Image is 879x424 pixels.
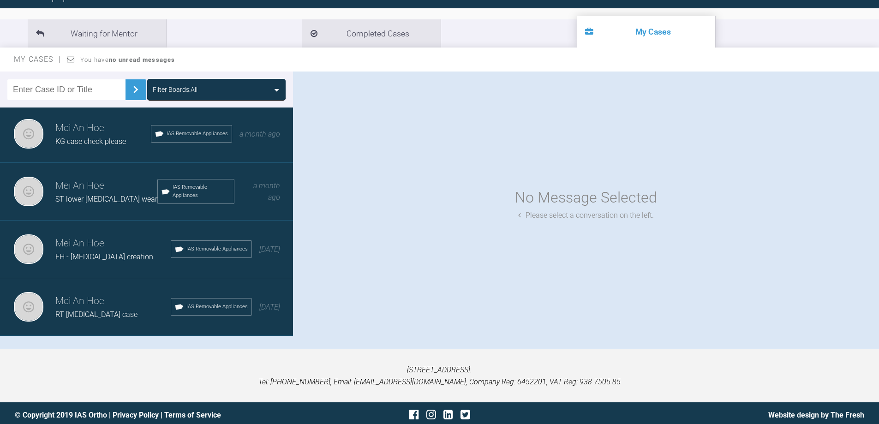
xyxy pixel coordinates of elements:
h3: Mei An Hoe [55,293,171,309]
span: My Cases [14,55,61,64]
span: a month ago [239,130,280,138]
li: My Cases [577,16,715,48]
span: IAS Removable Appliances [186,245,248,253]
div: No Message Selected [515,186,657,209]
h3: Mei An Hoe [55,178,157,194]
span: [DATE] [259,245,280,254]
a: Privacy Policy [113,411,159,419]
span: KG case check please [55,137,126,146]
div: Please select a conversation on the left. [518,209,654,221]
p: [STREET_ADDRESS]. Tel: [PHONE_NUMBER], Email: [EMAIL_ADDRESS][DOMAIN_NAME], Company Reg: 6452201,... [15,364,864,388]
img: chevronRight.28bd32b0.svg [128,82,143,97]
strong: no unread messages [109,56,175,63]
img: Mei An Hoe [14,177,43,206]
span: IAS Removable Appliances [173,183,230,200]
img: Mei An Hoe [14,119,43,149]
span: ST lower [MEDICAL_DATA] wear [55,195,157,203]
span: You have [80,56,175,63]
div: Filter Boards: All [153,84,197,95]
span: RT [MEDICAL_DATA] case [55,310,138,319]
span: [DATE] [259,303,280,311]
span: EH - [MEDICAL_DATA] creation [55,252,153,261]
h3: Mei An Hoe [55,236,171,251]
span: IAS Removable Appliances [186,303,248,311]
a: Website design by The Fresh [768,411,864,419]
img: Mei An Hoe [14,292,43,322]
span: IAS Removable Appliances [167,130,228,138]
input: Enter Case ID or Title [7,79,126,100]
img: Mei An Hoe [14,234,43,264]
a: Terms of Service [164,411,221,419]
div: © Copyright 2019 IAS Ortho | | [15,409,298,421]
li: Waiting for Mentor [28,19,166,48]
li: Completed Cases [302,19,441,48]
span: a month ago [253,181,280,202]
h3: Mei An Hoe [55,120,151,136]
